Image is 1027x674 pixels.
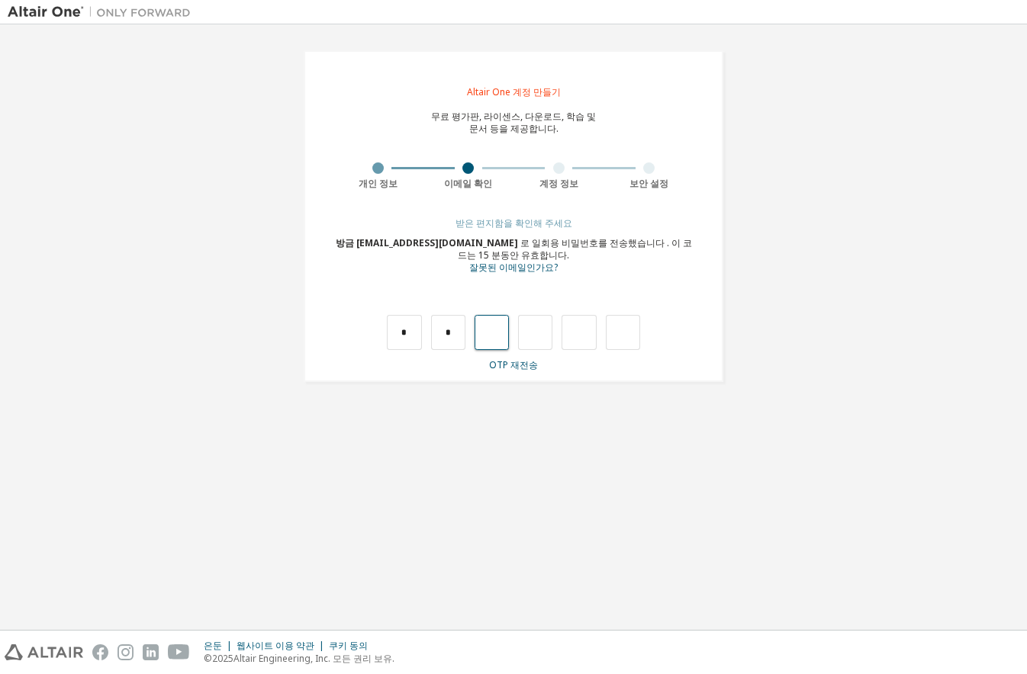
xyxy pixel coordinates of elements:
[118,644,134,660] img: instagram.svg
[456,217,572,229] font: 받은 편지함을 확인해 주세요
[92,644,108,660] img: facebook.svg
[469,261,558,274] font: 잘못된 이메일인가요?
[233,652,394,665] font: Altair Engineering, Inc. 모든 권리 보유.
[204,639,222,652] font: 은둔
[143,644,159,660] img: linkedin.svg
[467,85,561,98] font: Altair One 계정 만들기
[204,652,212,665] font: ©
[629,177,668,190] font: 보안 설정
[431,110,596,123] font: 무료 평가판, 라이센스, 다운로드, 학습 및
[501,249,567,262] font: 동안 유효합니다
[168,644,190,660] img: youtube.svg
[5,644,83,660] img: altair_logo.svg
[567,249,569,262] font: .
[539,177,578,190] font: 계정 정보
[212,652,233,665] font: 2025
[237,639,314,652] font: 웹사이트 이용 약관
[329,639,368,652] font: 쿠키 동의
[489,358,538,371] font: OTP 재전송
[469,122,559,135] font: 문서 등을 제공합니다.
[458,236,692,262] font: 로 일회용 비밀번호를 전송했습니다 . 이 코드는
[336,236,518,249] font: 방금 [EMAIL_ADDRESS][DOMAIN_NAME]
[478,249,501,262] font: 15 분
[8,5,198,20] img: 알타이르 원
[469,263,558,273] a: 등록 양식으로 돌아가기
[359,177,398,190] font: 개인 정보
[444,177,492,190] font: 이메일 확인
